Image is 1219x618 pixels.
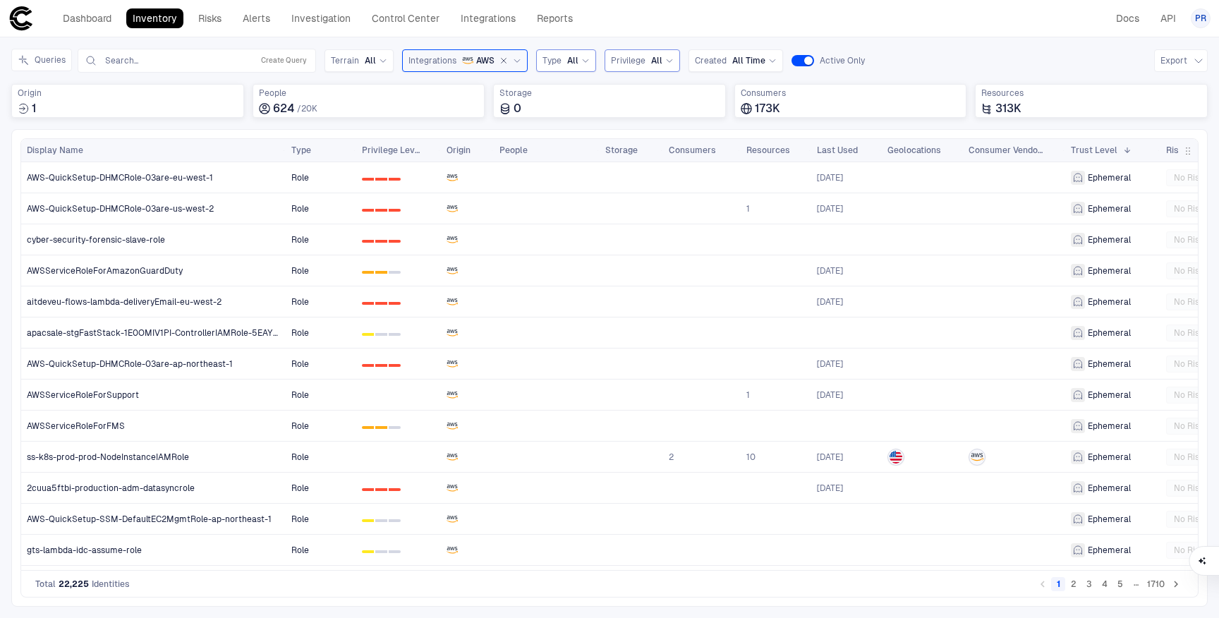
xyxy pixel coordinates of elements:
div: 2 [389,271,401,274]
span: No Risks [1174,452,1208,463]
span: Total [35,578,56,590]
span: [DATE] [817,296,843,308]
a: Integrations [454,8,522,28]
span: No Risks [1174,234,1208,246]
span: Consumers [669,145,716,156]
div: 23/06/2025 13:37:09 [817,389,843,401]
span: No Risks [1174,514,1208,525]
span: cyber-security-forensic-slave-role [27,234,165,246]
div: 0 [362,519,374,522]
span: No Risks [1174,545,1208,556]
button: Queries [11,49,72,71]
div: 1 [375,550,387,553]
div: 0 [362,240,374,243]
button: page 1 [1051,577,1065,591]
span: Last Used [817,145,858,156]
span: AWS-QuickSetup-SSM-DefaultEC2MgmtRole-ap-northeast-1 [27,514,272,525]
span: [DATE] [817,203,843,214]
div: AWS [462,55,473,66]
span: Role [291,483,309,493]
span: Ephemeral [1088,358,1131,370]
div: 0 [362,271,374,274]
button: Go to page 1710 [1144,577,1168,591]
span: AWS-QuickSetup-DHMCRole-03are-eu-west-1 [27,172,213,183]
span: Role [291,204,309,214]
div: 26/08/2025 14:44:23 [817,296,843,308]
span: Consumers [741,87,961,99]
span: [DATE] [817,483,843,494]
span: [DATE] [817,358,843,370]
div: 25/08/2025 20:27:49 [817,265,843,277]
span: Consumer Vendors [969,145,1045,156]
div: 1 [375,333,387,336]
span: AWS-QuickSetup-DHMCRole-03are-ap-northeast-1 [27,358,233,370]
span: Role [291,235,309,245]
span: Display Name [27,145,83,156]
span: No Risks [1174,172,1208,183]
a: Docs [1110,8,1146,28]
div: AWS [971,451,983,464]
span: Ephemeral [1088,483,1131,494]
span: Ephemeral [1088,234,1131,246]
div: 1 [375,519,387,522]
div: 2 [389,240,401,243]
div: 0 [362,302,374,305]
span: Ephemeral [1088,545,1131,556]
span: [DATE] [817,452,843,463]
span: Role [291,390,309,400]
button: PR [1191,8,1211,28]
span: Role [291,297,309,307]
div: 1 [375,364,387,367]
span: Ephemeral [1088,296,1131,308]
div: 26/08/2025 13:26:01 [817,358,843,370]
div: 1 [375,302,387,305]
span: [DATE] [817,265,843,277]
span: No Risks [1174,327,1208,339]
span: AWS-QuickSetup-DHMCRole-03are-us-west-2 [27,203,214,214]
a: API [1154,8,1182,28]
span: Ephemeral [1088,172,1131,183]
span: Ephemeral [1088,389,1131,401]
span: Resources [746,145,790,156]
span: Role [291,514,309,524]
a: Alerts [236,8,277,28]
div: 0 [362,333,374,336]
span: Integrations [408,55,456,66]
span: Storage [499,87,720,99]
div: 0 [362,426,374,429]
button: Go to page 4 [1098,577,1112,591]
div: Total storage locations where identities are stored [493,84,726,118]
div: Total resources accessed or granted by identities [975,84,1208,118]
span: Active Only [820,55,865,66]
span: gts-lambda-idc-assume-role [27,545,142,556]
div: 1 [375,488,387,491]
span: Storage [605,145,638,156]
div: 2 [389,302,401,305]
button: Go to next page [1169,577,1183,591]
div: 1 [375,240,387,243]
span: Privilege [611,55,645,66]
span: Terrain [331,55,359,66]
span: aitdeveu-flows-lambda-deliveryEmail-eu-west-2 [27,296,222,308]
span: Ephemeral [1088,452,1131,463]
div: Total employees associated with identities [253,84,485,118]
div: 2 [389,426,401,429]
span: AWSServiceRoleForAmazonGuardDuty [27,265,183,277]
span: PR [1195,13,1206,24]
a: Reports [530,8,579,28]
span: 2 [669,452,674,463]
button: Go to page 2 [1067,577,1081,591]
span: Role [291,452,309,462]
span: No Risks [1174,296,1208,308]
div: 2 [389,550,401,553]
span: Resources [981,87,1201,99]
span: 22,225 [59,578,89,590]
div: 2 [389,519,401,522]
span: No Risks [1174,420,1208,432]
span: AWSServiceRoleForFMS [27,420,125,432]
div: 1 [375,271,387,274]
span: All Time [732,55,765,66]
div: 0 [362,209,374,212]
div: … [1129,577,1143,591]
span: ss-k8s-prod-prod-NodeInstanceIAMRole [27,452,189,463]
